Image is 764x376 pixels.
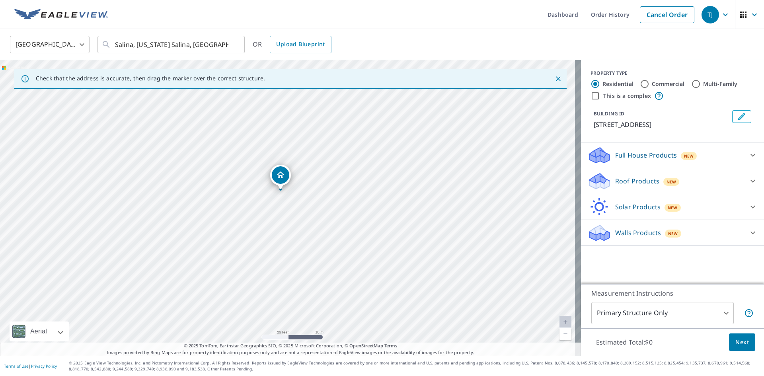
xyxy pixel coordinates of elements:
[668,205,678,211] span: New
[559,316,571,328] a: Current Level 20, Zoom In Disabled
[591,288,754,298] p: Measurement Instructions
[28,321,49,341] div: Aerial
[594,120,729,129] p: [STREET_ADDRESS]
[594,110,624,117] p: BUILDING ID
[10,321,69,341] div: Aerial
[640,6,694,23] a: Cancel Order
[615,202,661,212] p: Solar Products
[36,75,265,82] p: Check that the address is accurate, then drag the marker over the correct structure.
[184,343,398,349] span: © 2025 TomTom, Earthstar Geographics SIO, © 2025 Microsoft Corporation, ©
[31,363,57,369] a: Privacy Policy
[349,343,383,349] a: OpenStreetMap
[115,33,228,56] input: Search by address or latitude-longitude
[652,80,685,88] label: Commercial
[603,92,651,100] label: This is a complex
[10,33,90,56] div: [GEOGRAPHIC_DATA]
[729,333,755,351] button: Next
[615,150,677,160] p: Full House Products
[14,9,108,21] img: EV Logo
[270,36,331,53] a: Upload Blueprint
[4,363,29,369] a: Terms of Use
[587,171,758,191] div: Roof ProductsNew
[587,223,758,242] div: Walls ProductsNew
[384,343,398,349] a: Terms
[590,333,659,351] p: Estimated Total: $0
[591,70,754,77] div: PROPERTY TYPE
[270,165,291,189] div: Dropped pin, building 1, Residential property, 70 N State St Salina, UT 84654
[702,6,719,23] div: TJ
[615,176,659,186] p: Roof Products
[276,39,325,49] span: Upload Blueprint
[684,153,694,159] span: New
[587,197,758,216] div: Solar ProductsNew
[735,337,749,347] span: Next
[615,228,661,238] p: Walls Products
[602,80,633,88] label: Residential
[703,80,738,88] label: Multi-Family
[4,364,57,368] p: |
[732,110,751,123] button: Edit building 1
[667,179,676,185] span: New
[253,36,331,53] div: OR
[69,360,760,372] p: © 2025 Eagle View Technologies, Inc. and Pictometry International Corp. All Rights Reserved. Repo...
[587,146,758,165] div: Full House ProductsNew
[559,328,571,340] a: Current Level 20, Zoom Out
[591,302,734,324] div: Primary Structure Only
[744,308,754,318] span: Your report will include only the primary structure on the property. For example, a detached gara...
[553,74,563,84] button: Close
[668,230,678,237] span: New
